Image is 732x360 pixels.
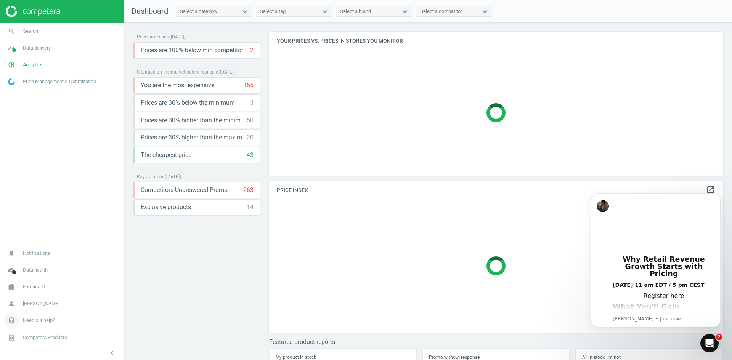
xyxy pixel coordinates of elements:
span: Data health [23,267,48,274]
span: [PERSON_NAME] [23,300,59,307]
div: Select a brand [340,8,371,15]
h4: Your prices vs. prices in stores you monitor [269,32,723,50]
span: Need our help? [23,317,55,324]
span: Pay attention [137,174,165,179]
div: 3 [250,99,254,107]
i: work [4,280,19,294]
span: Dashboard [132,6,168,16]
span: Exclusive products [141,203,191,211]
div: Select a tag [260,8,286,15]
div: 20 [247,133,254,142]
span: Notifications [23,250,50,257]
span: Prices are 100% below min competitor [141,46,243,54]
img: ajHJNr6hYgQAAAAASUVORK5CYII= [6,6,60,17]
iframe: Intercom live chat [700,334,719,352]
i: cloud_done [4,263,19,277]
i: headset_mic [4,313,19,328]
i: notifications [4,246,19,261]
i: chevron_left [108,349,117,358]
div: 2 [250,46,254,54]
span: Price protection [137,34,169,40]
h5: All in stock, i'm not [582,355,716,360]
span: Price Management & Optimization [23,78,96,85]
h5: My product in stock [276,355,410,360]
span: Data delivery [23,45,51,51]
span: Competera Products [23,334,67,341]
div: Select a competitor [420,8,462,15]
i: pie_chart_outlined [4,58,19,72]
span: You are the most expensive [141,81,214,90]
span: The cheapest price [141,151,191,159]
span: 2 [716,334,722,340]
img: wGWNvw8QSZomAAAAABJRU5ErkJggg== [8,78,15,85]
span: Analytics [23,61,43,68]
h5: Promo without response [429,355,563,360]
span: Farmina IT [23,283,46,290]
a: open_in_new [706,185,715,195]
h4: Price Index [269,181,723,199]
i: person [4,296,19,311]
button: chevron_left [103,348,122,358]
span: Prices are 30% higher than the maximal [141,133,247,142]
span: Prices are 30% below the minimum [141,99,235,107]
iframe: Intercom notifications message [579,186,732,332]
span: ( [DATE] ) [218,69,235,75]
span: ( [DATE] ) [169,34,186,40]
div: 43 [247,151,254,159]
div: 263 [243,186,254,194]
i: timeline [4,41,19,55]
span: Competitors Unanswered Promo [141,186,228,194]
h3: Featured product reports [269,338,723,346]
i: search [4,24,19,38]
div: 50 [247,116,254,125]
span: ( [DATE] ) [165,174,181,179]
i: open_in_new [706,185,715,194]
span: Prices are 30% higher than the minimum [141,116,247,125]
span: Search [23,28,38,35]
div: Select a category [180,8,217,15]
div: 155 [243,81,254,90]
div: 14 [247,203,254,211]
span: Situation on the market before repricing [137,69,218,75]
